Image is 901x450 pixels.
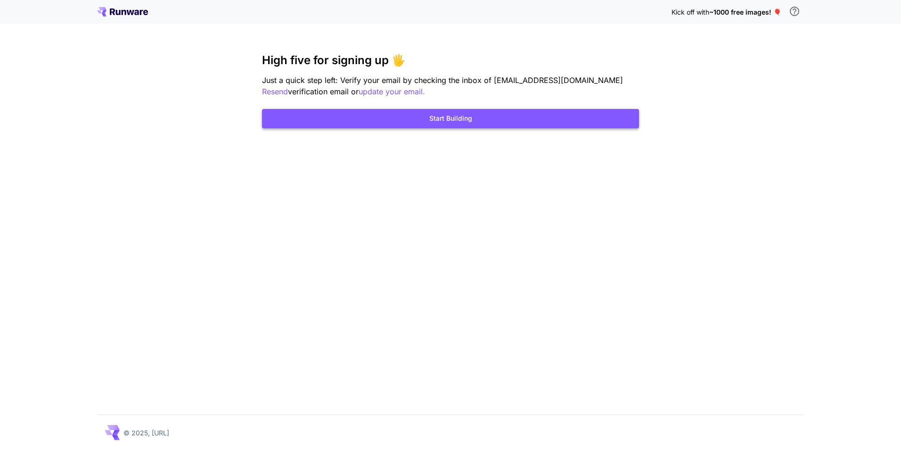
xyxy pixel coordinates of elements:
button: Resend [262,86,288,98]
span: ~1000 free images! 🎈 [709,8,781,16]
button: Start Building [262,109,639,128]
p: © 2025, [URL] [123,428,169,438]
span: verification email or [288,87,359,96]
h3: High five for signing up 🖐️ [262,54,639,67]
span: Kick off with [672,8,709,16]
button: update your email. [359,86,425,98]
span: Just a quick step left: Verify your email by checking the inbox of [EMAIL_ADDRESS][DOMAIN_NAME] [262,75,623,85]
button: In order to qualify for free credit, you need to sign up with a business email address and click ... [785,2,804,21]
